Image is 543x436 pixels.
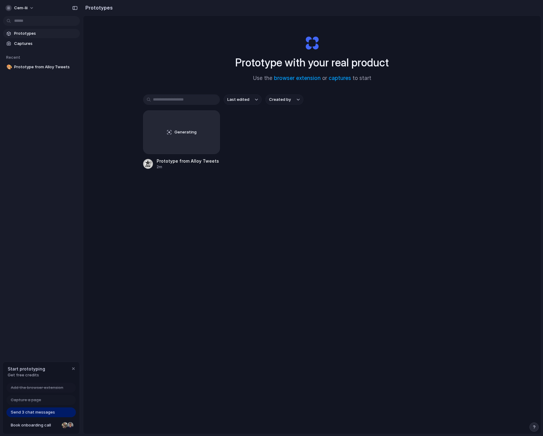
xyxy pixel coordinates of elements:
a: Prototypes [3,29,80,38]
div: Prototype from Alloy Tweets [157,158,219,164]
a: Captures [3,39,80,48]
span: Book onboarding call [11,422,59,428]
span: Created by [269,97,291,103]
span: Generating [174,129,197,135]
span: Captures [14,41,77,47]
button: 🎨 [6,64,12,70]
a: GeneratingPrototype from Alloy Tweets2m [143,110,220,170]
a: 🎨Prototype from Alloy Tweets [3,62,80,72]
span: Prototypes [14,30,77,37]
div: 🎨 [6,64,11,71]
span: Start prototyping [8,366,45,372]
h2: Prototypes [83,4,113,11]
div: Christian Iacullo [67,422,74,429]
a: browser extension [274,75,321,81]
span: cem-iii [14,5,28,11]
span: Last edited [227,97,249,103]
button: Created by [265,94,303,105]
a: captures [329,75,351,81]
div: 2m [157,164,219,170]
span: Capture a page [11,397,41,403]
a: Book onboarding call [6,420,76,430]
span: Recent [6,55,20,60]
span: Use the or to start [253,74,371,82]
span: Add the browser extension [11,385,63,391]
button: cem-iii [3,3,37,13]
h1: Prototype with your real product [235,54,389,71]
span: Get free credits [8,372,45,378]
button: Last edited [224,94,262,105]
span: Prototype from Alloy Tweets [14,64,77,70]
span: Send 3 chat messages [11,409,55,415]
div: Nicole Kubica [61,422,68,429]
